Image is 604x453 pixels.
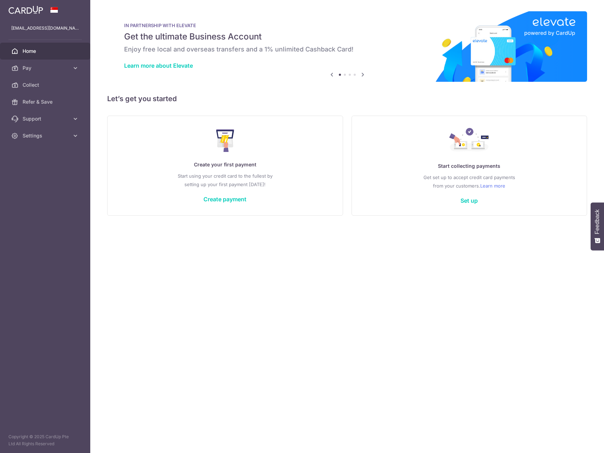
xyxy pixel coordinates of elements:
p: Start using your credit card to the fullest by setting up your first payment [DATE]! [122,172,329,189]
span: Feedback [594,209,600,234]
img: Make Payment [216,129,234,152]
a: Create payment [203,196,246,203]
h6: Enjoy free local and overseas transfers and a 1% unlimited Cashback Card! [124,45,570,54]
span: Refer & Save [23,98,69,105]
span: Settings [23,132,69,139]
p: Create your first payment [122,160,329,169]
img: Collect Payment [449,128,489,153]
h5: Let’s get you started [107,93,587,104]
a: Set up [460,197,478,204]
h5: Get the ultimate Business Account [124,31,570,42]
span: Home [23,48,69,55]
a: Learn more [480,182,505,190]
a: Learn more about Elevate [124,62,193,69]
img: CardUp [8,6,43,14]
span: Support [23,115,69,122]
p: IN PARTNERSHIP WITH ELEVATE [124,23,570,28]
span: Pay [23,65,69,72]
button: Feedback - Show survey [591,202,604,250]
p: Start collecting payments [366,162,573,170]
p: Get set up to accept credit card payments from your customers. [366,173,573,190]
span: Collect [23,81,69,88]
img: Renovation banner [107,11,587,82]
p: [EMAIL_ADDRESS][DOMAIN_NAME] [11,25,79,32]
